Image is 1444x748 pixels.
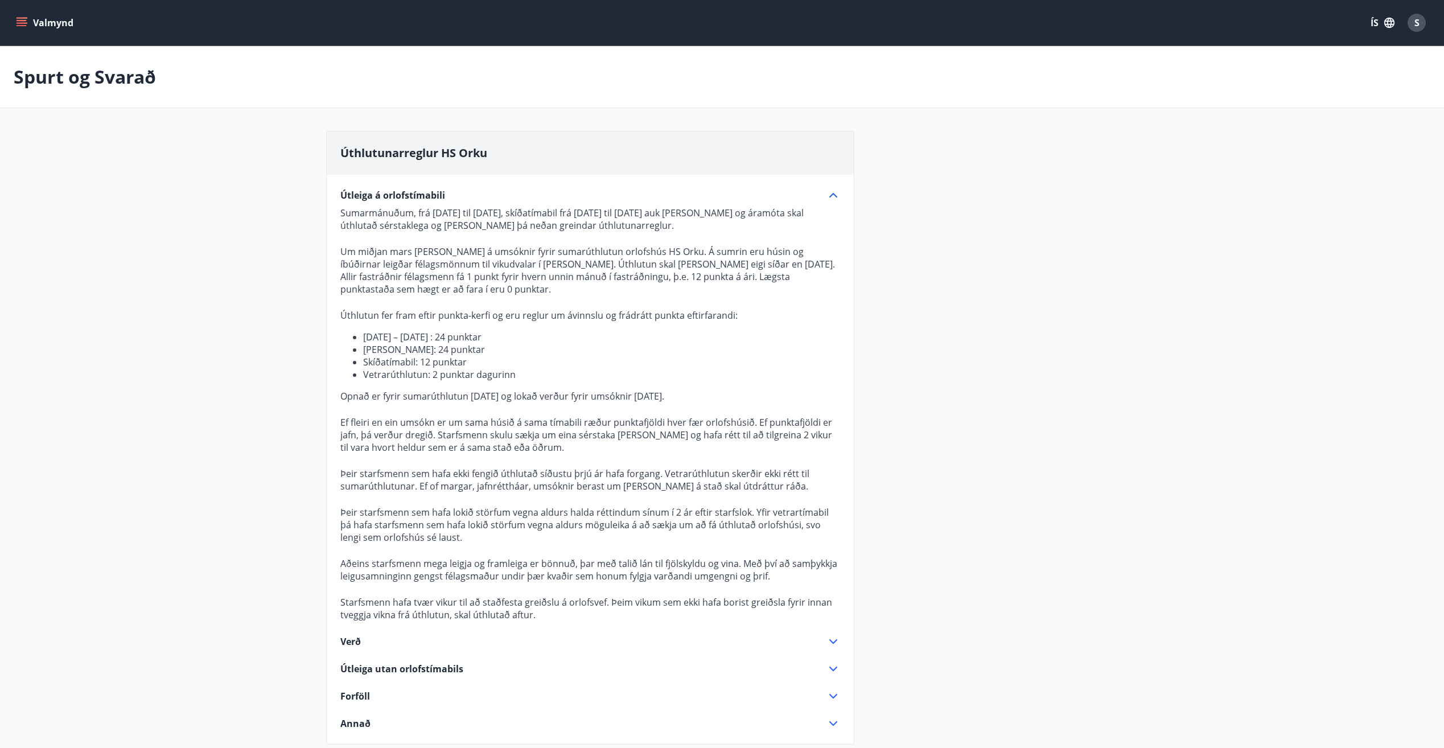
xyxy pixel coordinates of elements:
[340,188,840,202] div: Útleiga á orlofstímabili
[363,343,840,356] li: [PERSON_NAME]: 24 punktar
[340,207,840,232] p: Sumarmánuðum, frá [DATE] til [DATE], skíðatímabil frá [DATE] til [DATE] auk [PERSON_NAME] og áram...
[340,635,840,648] div: Verð
[340,690,370,702] span: Forföll
[340,202,840,621] div: Útleiga á orlofstímabili
[340,717,840,730] div: Annað
[363,331,840,343] li: [DATE] – [DATE] : 24 punktar
[1364,13,1401,33] button: ÍS
[340,189,445,202] span: Útleiga á orlofstímabili
[340,663,463,675] span: Útleiga utan orlofstímabils
[340,596,840,621] p: Starfsmenn hafa tvær vikur til að staðfesta greiðslu á orlofsvef. Þeim vikum sem ekki hafa borist...
[14,13,78,33] button: menu
[340,506,840,544] p: Þeir starfsmenn sem hafa lokið störfum vegna aldurs halda réttindum sínum í 2 ár eftir starfslok....
[340,635,361,648] span: Verð
[340,416,840,454] p: Ef fleiri en ein umsókn er um sama húsið á sama tímabili ræður punktafjöldi hver fær orlofshúsið....
[1414,17,1420,29] span: S
[14,64,156,89] p: Spurt og Svarað
[340,557,840,582] p: Aðeins starfsmenn mega leigja og framleiga er bönnuð, þar með talið lán til fjölskyldu og vina. M...
[340,662,840,676] div: Útleiga utan orlofstímabils
[340,467,840,492] p: Þeir starfsmenn sem hafa ekki fengið úthlutað síðustu þrjú ár hafa forgang. Vetrarúthlutun skerði...
[340,309,840,322] p: Úthlutun fer fram eftir punkta-kerfi og eru reglur um ávinnslu og frádrátt punkta eftirfarandi:
[340,145,487,161] span: Úthlutunarreglur HS Orku
[340,689,840,703] div: Forföll
[1403,9,1430,36] button: S
[340,717,371,730] span: Annað
[363,368,840,381] li: Vetrarúthlutun: 2 punktar dagurinn
[363,356,840,368] li: Skíðatímabil: 12 punktar
[340,245,840,295] p: Um miðjan mars [PERSON_NAME] á umsóknir fyrir sumarúthlutun orlofshús HS Orku. Á sumrin eru húsin...
[340,390,840,402] p: Opnað er fyrir sumarúthlutun [DATE] og lokað verður fyrir umsóknir [DATE].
